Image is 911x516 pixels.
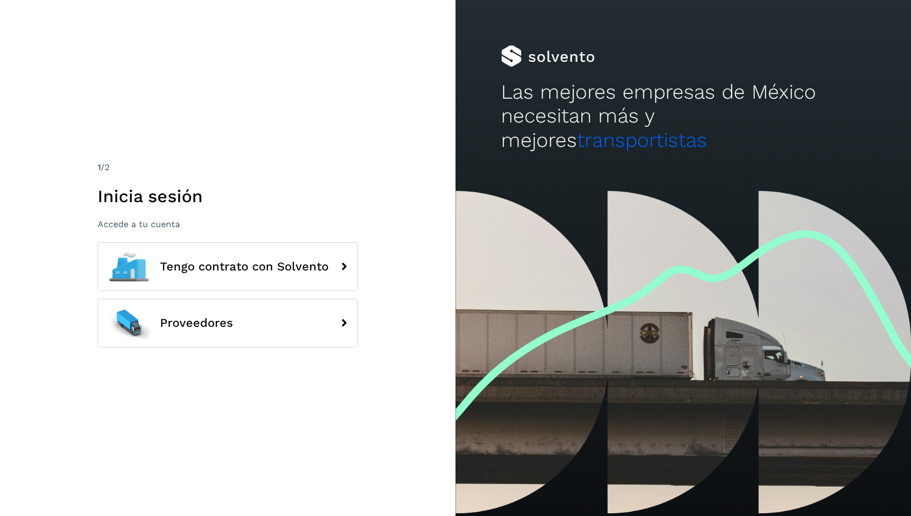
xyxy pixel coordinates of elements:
p: Accede a tu cuenta [98,219,358,229]
h1: Inicia sesión [98,186,358,207]
button: Tengo contrato con Solvento [98,242,358,291]
span: 1 [98,162,101,172]
button: Proveedores [98,299,358,347]
h2: Las mejores empresas de México necesitan más y mejores [501,80,865,152]
span: Proveedores [160,317,233,330]
span: Tengo contrato con Solvento [160,260,329,273]
span: transportistas [577,128,707,152]
div: /2 [98,161,358,174]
